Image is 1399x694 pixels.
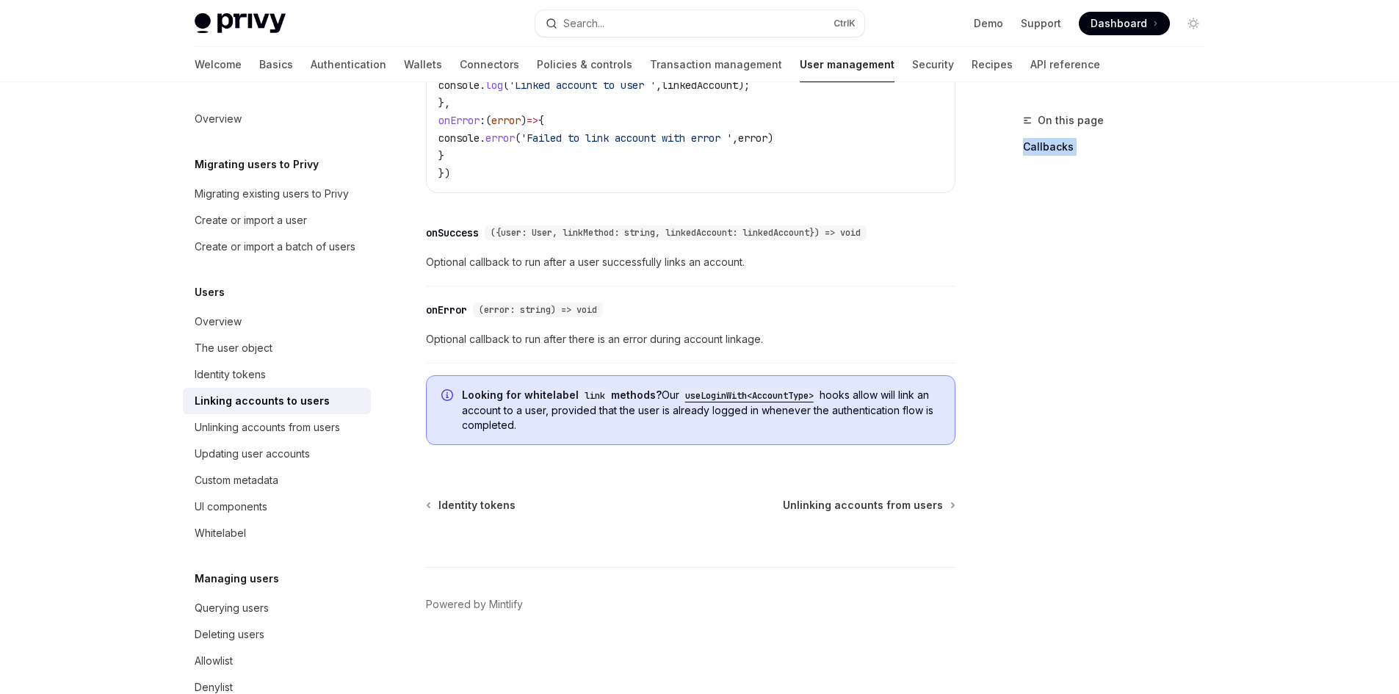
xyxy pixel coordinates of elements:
[912,47,954,82] a: Security
[195,366,266,383] div: Identity tokens
[183,207,371,234] a: Create or import a user
[485,131,515,145] span: error
[195,13,286,34] img: light logo
[650,47,782,82] a: Transaction management
[479,304,597,316] span: (error: string) => void
[195,498,267,516] div: UI components
[195,445,310,463] div: Updating user accounts
[538,114,544,127] span: {
[195,652,233,670] div: Allowlist
[460,47,519,82] a: Connectors
[183,234,371,260] a: Create or import a batch of users
[195,471,278,489] div: Custom metadata
[195,283,225,301] h5: Users
[834,18,856,29] span: Ctrl K
[503,79,509,92] span: (
[679,388,820,403] code: useLoginWith<AccountType>
[183,308,371,335] a: Overview
[480,79,485,92] span: .
[438,131,480,145] span: console
[183,467,371,494] a: Custom metadata
[738,131,767,145] span: error
[783,498,943,513] span: Unlinking accounts from users
[183,494,371,520] a: UI components
[195,524,246,542] div: Whitelabel
[195,156,319,173] h5: Migrating users to Privy
[563,15,604,32] div: Search...
[183,388,371,414] a: Linking accounts to users
[732,131,738,145] span: ,
[491,114,521,127] span: error
[195,419,340,436] div: Unlinking accounts from users
[426,303,467,317] div: onError
[972,47,1013,82] a: Recipes
[183,648,371,674] a: Allowlist
[195,238,355,256] div: Create or import a batch of users
[195,570,279,588] h5: Managing users
[662,79,738,92] span: linkedAccount
[579,388,611,403] code: link
[535,10,864,37] button: Open search
[195,212,307,229] div: Create or import a user
[183,106,371,132] a: Overview
[441,389,456,404] svg: Info
[1091,16,1147,31] span: Dashboard
[491,227,861,239] span: ({user: User, linkMethod: string, linkedAccount: linkedAccount}) => void
[1182,12,1205,35] button: Toggle dark mode
[195,185,349,203] div: Migrating existing users to Privy
[974,16,1003,31] a: Demo
[783,498,954,513] a: Unlinking accounts from users
[427,498,516,513] a: Identity tokens
[195,626,264,643] div: Deleting users
[767,131,773,145] span: )
[485,114,491,127] span: (
[183,520,371,546] a: Whitelabel
[183,181,371,207] a: Migrating existing users to Privy
[480,114,485,127] span: :
[438,114,480,127] span: onError
[480,131,485,145] span: .
[195,47,242,82] a: Welcome
[515,131,521,145] span: (
[438,96,450,109] span: },
[800,47,894,82] a: User management
[1021,16,1061,31] a: Support
[183,414,371,441] a: Unlinking accounts from users
[485,79,503,92] span: log
[426,330,955,348] span: Optional callback to run after there is an error during account linkage.
[311,47,386,82] a: Authentication
[527,114,538,127] span: =>
[438,149,444,162] span: }
[183,441,371,467] a: Updating user accounts
[679,388,820,401] a: useLoginWith<AccountType>
[509,79,656,92] span: 'Linked account to user '
[183,595,371,621] a: Querying users
[462,388,662,401] strong: Looking for whitelabel methods?
[462,388,940,433] span: Our hooks allow will link an account to a user, provided that the user is already logged in whene...
[1079,12,1170,35] a: Dashboard
[738,79,750,92] span: );
[183,335,371,361] a: The user object
[656,79,662,92] span: ,
[195,110,242,128] div: Overview
[1030,47,1100,82] a: API reference
[426,597,523,612] a: Powered by Mintlify
[426,253,955,271] span: Optional callback to run after a user successfully links an account.
[183,361,371,388] a: Identity tokens
[195,599,269,617] div: Querying users
[259,47,293,82] a: Basics
[521,114,527,127] span: )
[183,621,371,648] a: Deleting users
[404,47,442,82] a: Wallets
[438,498,516,513] span: Identity tokens
[438,167,450,180] span: })
[195,339,272,357] div: The user object
[521,131,732,145] span: 'Failed to link account with error '
[537,47,632,82] a: Policies & controls
[1023,135,1217,159] a: Callbacks
[195,392,330,410] div: Linking accounts to users
[426,225,479,240] div: onSuccess
[195,313,242,330] div: Overview
[438,79,480,92] span: console
[1038,112,1104,129] span: On this page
